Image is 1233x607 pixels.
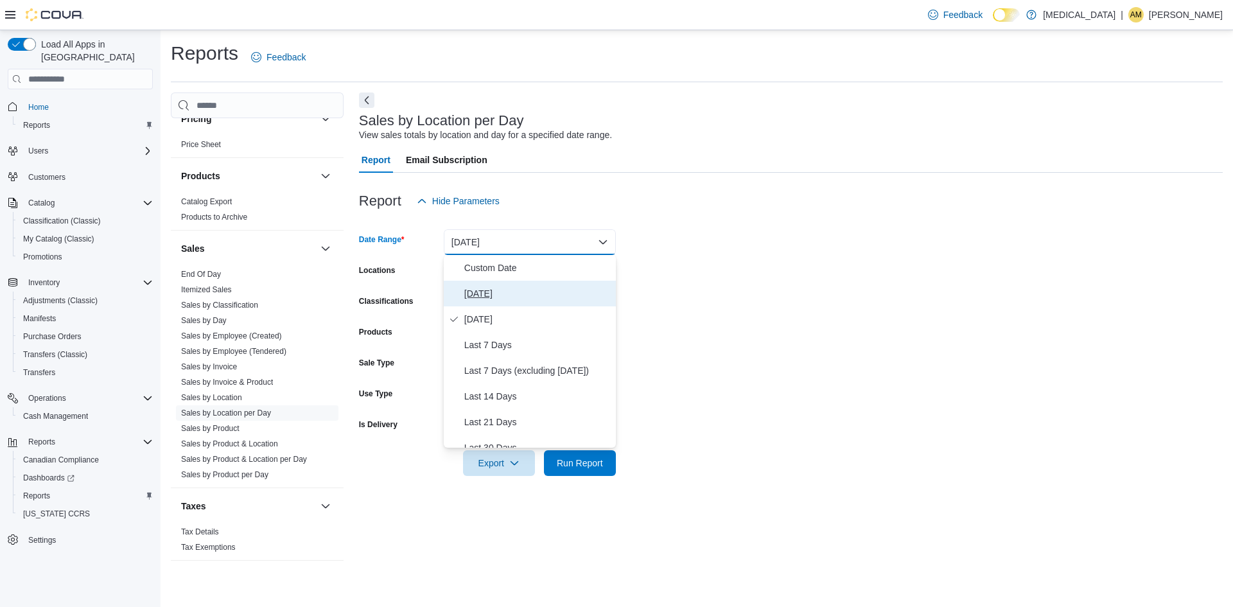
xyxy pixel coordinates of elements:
[181,301,258,310] a: Sales by Classification
[18,365,60,380] a: Transfers
[23,169,153,185] span: Customers
[181,269,221,279] span: End Of Day
[1043,7,1115,22] p: [MEDICAL_DATA]
[181,112,315,125] button: Pricing
[23,120,50,130] span: Reports
[13,310,158,328] button: Manifests
[181,140,221,149] a: Price Sheet
[171,137,344,157] div: Pricing
[13,248,158,266] button: Promotions
[171,40,238,66] h1: Reports
[181,500,315,513] button: Taxes
[181,423,240,434] span: Sales by Product
[3,531,158,549] button: Settings
[181,213,247,222] a: Products to Archive
[181,527,219,536] a: Tax Details
[181,424,240,433] a: Sales by Product
[359,389,392,399] label: Use Type
[13,230,158,248] button: My Catalog (Classic)
[23,434,153,450] span: Reports
[8,92,153,583] nav: Complex example
[181,439,278,448] a: Sales by Product & Location
[181,393,242,402] a: Sales by Location
[18,329,153,344] span: Purchase Orders
[544,450,616,476] button: Run Report
[18,409,93,424] a: Cash Management
[23,295,98,306] span: Adjustments (Classic)
[359,193,401,209] h3: Report
[23,434,60,450] button: Reports
[464,389,611,404] span: Last 14 Days
[23,195,153,211] span: Catalog
[181,346,286,356] span: Sales by Employee (Tendered)
[181,331,282,340] a: Sales by Employee (Created)
[359,419,398,430] label: Is Delivery
[246,44,311,70] a: Feedback
[23,473,74,483] span: Dashboards
[359,327,392,337] label: Products
[13,407,158,425] button: Cash Management
[923,2,988,28] a: Feedback
[181,527,219,537] span: Tax Details
[18,249,153,265] span: Promotions
[359,358,394,368] label: Sale Type
[318,111,333,127] button: Pricing
[444,229,616,255] button: [DATE]
[23,391,71,406] button: Operations
[359,113,524,128] h3: Sales by Location per Day
[28,146,48,156] span: Users
[28,535,56,545] span: Settings
[181,542,236,552] span: Tax Exemptions
[464,440,611,455] span: Last 30 Days
[18,452,104,468] a: Canadian Compliance
[1149,7,1223,22] p: [PERSON_NAME]
[18,409,153,424] span: Cash Management
[181,500,206,513] h3: Taxes
[18,347,92,362] a: Transfers (Classic)
[359,265,396,276] label: Locations
[181,409,271,418] a: Sales by Location per Day
[18,506,153,522] span: Washington CCRS
[13,487,158,505] button: Reports
[181,392,242,403] span: Sales by Location
[23,532,153,548] span: Settings
[181,439,278,449] span: Sales by Product & Location
[18,249,67,265] a: Promotions
[181,455,307,464] a: Sales by Product & Location per Day
[318,168,333,184] button: Products
[181,170,315,182] button: Products
[18,293,103,308] a: Adjustments (Classic)
[23,367,55,378] span: Transfers
[18,470,153,486] span: Dashboards
[171,194,344,230] div: Products
[28,198,55,208] span: Catalog
[464,260,611,276] span: Custom Date
[13,328,158,346] button: Purchase Orders
[464,414,611,430] span: Last 21 Days
[23,98,153,114] span: Home
[28,277,60,288] span: Inventory
[359,296,414,306] label: Classifications
[432,195,500,207] span: Hide Parameters
[359,92,374,108] button: Next
[464,312,611,327] span: [DATE]
[171,524,344,560] div: Taxes
[18,347,153,362] span: Transfers (Classic)
[28,393,66,403] span: Operations
[18,118,55,133] a: Reports
[181,112,211,125] h3: Pricing
[3,389,158,407] button: Operations
[13,292,158,310] button: Adjustments (Classic)
[18,488,153,504] span: Reports
[171,267,344,488] div: Sales
[23,234,94,244] span: My Catalog (Classic)
[943,8,983,21] span: Feedback
[23,216,101,226] span: Classification (Classic)
[23,252,62,262] span: Promotions
[1130,7,1142,22] span: AM
[181,408,271,418] span: Sales by Location per Day
[23,313,56,324] span: Manifests
[23,100,54,115] a: Home
[13,364,158,382] button: Transfers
